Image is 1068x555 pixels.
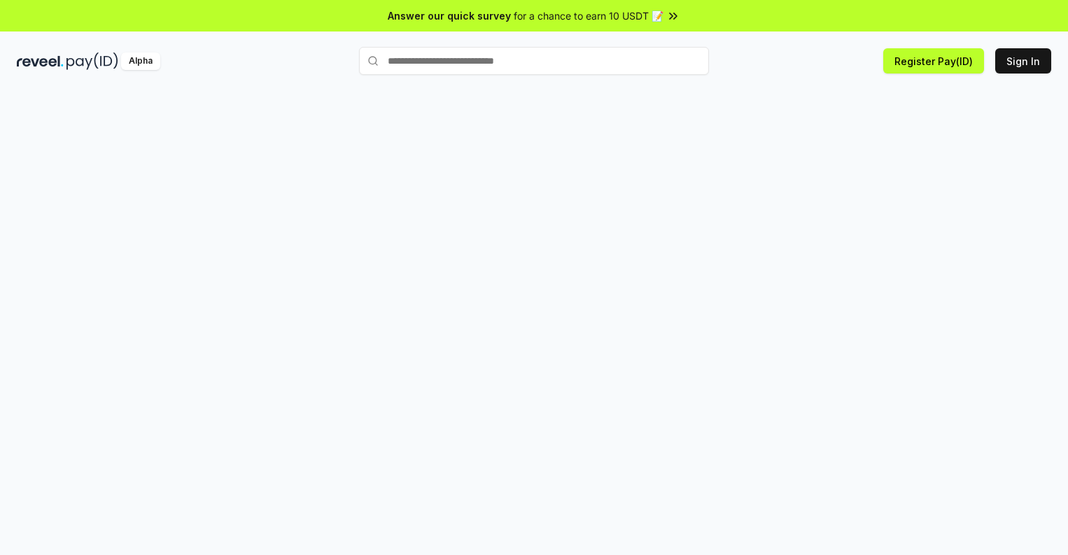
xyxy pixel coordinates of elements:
[17,52,64,70] img: reveel_dark
[514,8,663,23] span: for a chance to earn 10 USDT 📝
[388,8,511,23] span: Answer our quick survey
[121,52,160,70] div: Alpha
[995,48,1051,73] button: Sign In
[66,52,118,70] img: pay_id
[883,48,984,73] button: Register Pay(ID)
